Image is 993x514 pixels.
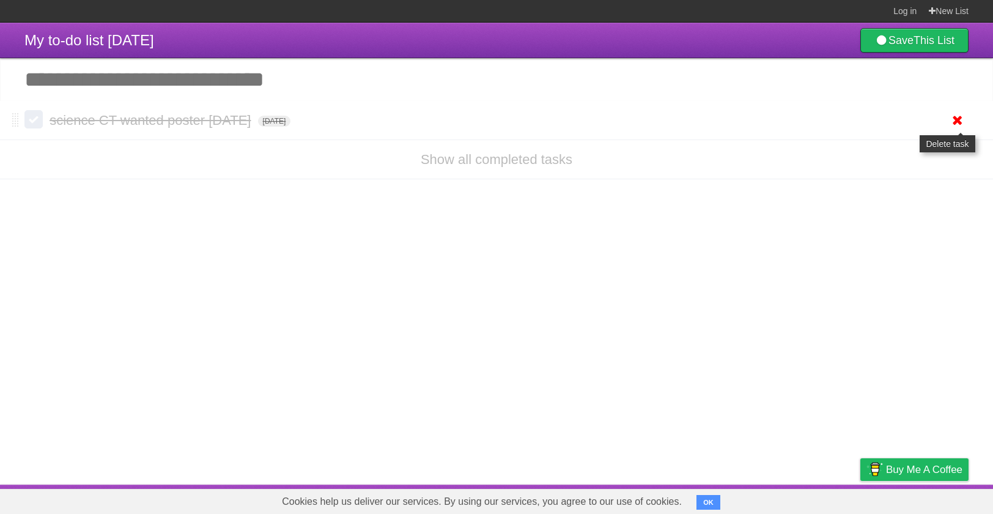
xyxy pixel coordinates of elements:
button: OK [696,495,720,510]
span: My to-do list [DATE] [24,32,154,48]
span: Buy me a coffee [886,459,962,480]
span: Cookies help us deliver our services. By using our services, you agree to our use of cookies. [270,490,694,514]
a: Terms [803,488,830,511]
b: This List [914,34,954,47]
a: Show all completed tasks [421,152,572,167]
a: Buy me a coffee [860,458,969,481]
span: [DATE] [258,116,291,127]
a: Developers [738,488,788,511]
img: Buy me a coffee [866,459,883,480]
span: science CT wanted poster [DATE] [50,113,254,128]
a: About [698,488,723,511]
a: SaveThis List [860,28,969,53]
a: Privacy [844,488,876,511]
a: Suggest a feature [891,488,969,511]
label: Done [24,110,43,128]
